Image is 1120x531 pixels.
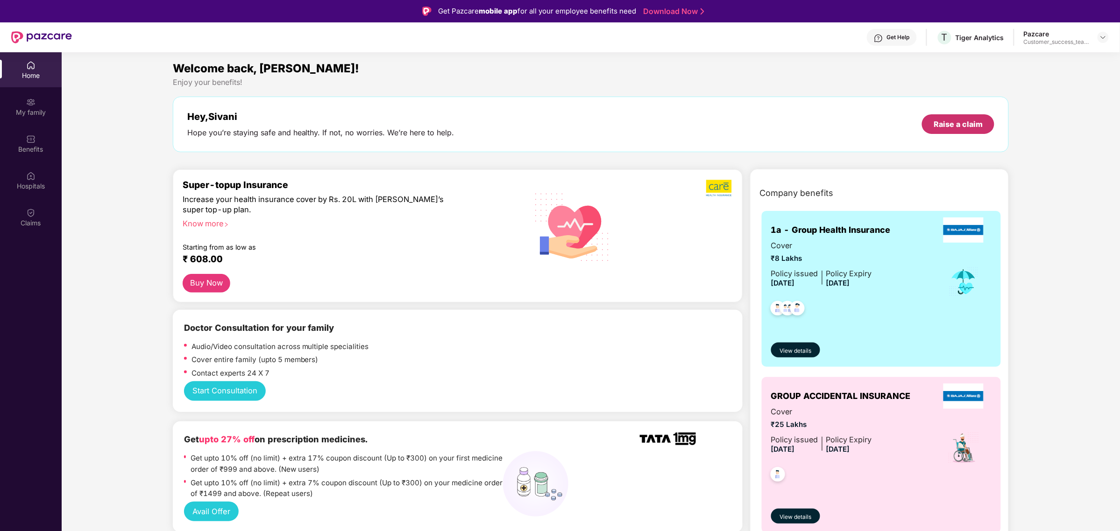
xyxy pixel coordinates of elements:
img: svg+xml;base64,PHN2ZyBpZD0iSG9tZSIgeG1sbnM9Imh0dHA6Ly93d3cudzMub3JnLzIwMDAvc3ZnIiB3aWR0aD0iMjAiIG... [26,61,35,70]
button: View details [771,342,820,357]
img: svg+xml;base64,PHN2ZyBpZD0iSG9zcGl0YWxzIiB4bWxucz0iaHR0cDovL3d3dy53My5vcmcvMjAwMC9zdmciIHdpZHRoPS... [26,171,35,181]
div: Enjoy your benefits! [173,77,1009,87]
span: Company benefits [760,187,834,200]
img: icon [948,432,980,464]
div: Policy Expiry [826,268,872,279]
img: insurerLogo [943,217,984,243]
a: Download Now [643,7,702,16]
p: Get upto 10% off (no limit) + extra 7% coupon discount (Up to ₹300) on your medicine order of ₹14... [191,477,503,500]
div: Increase your health insurance cover by Rs. 20L with [PERSON_NAME]’s super top-up plan. [183,195,463,215]
span: ₹8 Lakhs [771,253,872,264]
div: Hope you’re staying safe and healthy. If not, no worries. We’re here to help. [187,128,454,138]
span: [DATE] [771,279,795,287]
img: svg+xml;base64,PHN2ZyB4bWxucz0iaHR0cDovL3d3dy53My5vcmcvMjAwMC9zdmciIHdpZHRoPSI0OC45MTUiIGhlaWdodD... [776,298,799,321]
div: Customer_success_team_lead [1024,38,1089,46]
div: Policy Expiry [826,434,872,446]
p: Audio/Video consultation across multiple specialities [191,341,369,352]
p: Get upto 10% off (no limit) + extra 17% coupon discount (Up to ₹300) on your first medicine order... [191,453,503,475]
span: Cover [771,240,872,252]
div: ₹ 608.00 [183,253,494,265]
strong: mobile app [479,7,517,15]
div: Get Help [887,34,910,41]
p: Cover entire family (upto 5 members) [191,354,319,365]
span: View details [780,347,811,356]
img: svg+xml;base64,PHN2ZyB4bWxucz0iaHR0cDovL3d3dy53My5vcmcvMjAwMC9zdmciIHdpZHRoPSI0OC45NDMiIGhlaWdodD... [786,298,809,321]
div: Starting from as low as [183,243,464,250]
span: GROUP ACCIDENTAL INSURANCE [771,390,911,403]
span: [DATE] [826,445,850,454]
img: TATA_1mg_Logo.png [640,433,696,445]
img: Stroke [701,7,704,16]
span: Cover [771,406,872,418]
div: Hey, Sivani [187,111,454,122]
img: svg+xml;base64,PHN2ZyB3aWR0aD0iMjAiIGhlaWdodD0iMjAiIHZpZXdCb3g9IjAgMCAyMCAyMCIgZmlsbD0ibm9uZSIgeG... [26,98,35,107]
img: svg+xml;base64,PHN2ZyB4bWxucz0iaHR0cDovL3d3dy53My5vcmcvMjAwMC9zdmciIHdpZHRoPSI0OC45NDMiIGhlaWdodD... [766,298,789,321]
span: T [942,32,948,43]
span: upto 27% off [199,434,255,444]
div: Tiger Analytics [956,33,1004,42]
div: Policy issued [771,434,818,446]
img: Logo [422,7,432,16]
span: [DATE] [771,445,795,454]
span: 1a - Group Health Insurance [771,224,891,237]
p: Contact experts 24 X 7 [191,368,269,379]
img: svg+xml;base64,PHN2ZyBpZD0iSGVscC0zMngzMiIgeG1sbnM9Imh0dHA6Ly93d3cudzMub3JnLzIwMDAvc3ZnIiB3aWR0aD... [874,34,883,43]
img: svg+xml;base64,PHN2ZyBpZD0iQmVuZWZpdHMiIHhtbG5zPSJodHRwOi8vd3d3LnczLm9yZy8yMDAwL3N2ZyIgd2lkdGg9Ij... [26,134,35,144]
span: View details [780,513,811,522]
img: svg+xml;base64,PHN2ZyB4bWxucz0iaHR0cDovL3d3dy53My5vcmcvMjAwMC9zdmciIHdpZHRoPSI0OC45NDMiIGhlaWdodD... [766,464,789,487]
img: svg+xml;base64,PHN2ZyB4bWxucz0iaHR0cDovL3d3dy53My5vcmcvMjAwMC9zdmciIHhtbG5zOnhsaW5rPSJodHRwOi8vd3... [528,181,617,272]
div: Know more [183,219,498,225]
div: Policy issued [771,268,818,279]
div: Pazcare [1024,29,1089,38]
button: Start Consultation [184,381,266,401]
div: Get Pazcare for all your employee benefits need [438,6,636,17]
div: Raise a claim [934,119,983,129]
b: Get on prescription medicines. [184,434,368,444]
img: insurerLogo [943,384,984,409]
span: [DATE] [826,279,850,287]
button: Avail Offer [184,502,239,521]
img: medicines%20(1).png [503,451,568,517]
img: svg+xml;base64,PHN2ZyBpZD0iRHJvcGRvd24tMzJ4MzIiIHhtbG5zPSJodHRwOi8vd3d3LnczLm9yZy8yMDAwL3N2ZyIgd2... [1099,34,1107,41]
img: icon [949,266,979,297]
div: Super-topup Insurance [183,179,503,190]
b: Doctor Consultation for your family [184,322,334,333]
button: View details [771,509,820,524]
span: ₹25 Lakhs [771,419,872,430]
button: Buy Now [183,274,231,293]
img: svg+xml;base64,PHN2ZyBpZD0iQ2xhaW0iIHhtbG5zPSJodHRwOi8vd3d3LnczLm9yZy8yMDAwL3N2ZyIgd2lkdGg9IjIwIi... [26,208,35,217]
span: Welcome back, [PERSON_NAME]! [173,62,360,75]
span: right [224,222,229,227]
img: New Pazcare Logo [11,31,72,43]
img: b5dec4f62d2307b9de63beb79f102df3.png [706,179,733,197]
